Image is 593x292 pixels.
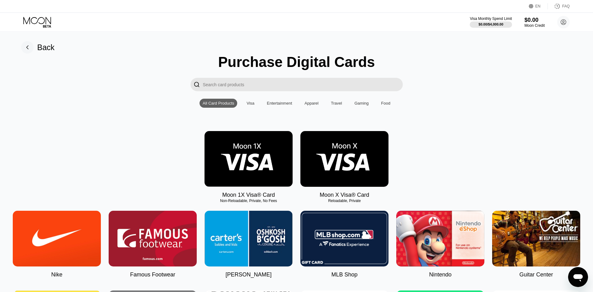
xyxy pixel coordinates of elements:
[203,101,234,106] div: All Card Products
[51,271,62,278] div: Nike
[378,99,393,108] div: Food
[429,271,451,278] div: Nintendo
[478,22,503,26] div: $0.00 / $4,000.00
[568,267,588,287] iframe: Button to launch messaging window
[247,101,254,106] div: Visa
[264,99,295,108] div: Entertainment
[191,78,203,91] div: 
[243,99,257,108] div: Visa
[304,101,318,106] div: Apparel
[222,192,275,198] div: Moon 1X Visa® Card
[525,17,545,23] div: $0.00
[267,101,292,106] div: Entertainment
[205,199,293,203] div: Non-Reloadable, Private, No Fees
[355,101,369,106] div: Gaming
[351,99,372,108] div: Gaming
[470,16,512,21] div: Visa Monthly Spend Limit
[562,4,570,8] div: FAQ
[381,101,390,106] div: Food
[21,41,55,54] div: Back
[225,271,271,278] div: [PERSON_NAME]
[328,99,345,108] div: Travel
[525,17,545,28] div: $0.00Moon Credit
[130,271,175,278] div: Famous Footwear
[525,23,545,28] div: Moon Credit
[331,101,342,106] div: Travel
[37,43,55,52] div: Back
[535,4,541,8] div: EN
[548,3,570,9] div: FAQ
[519,271,553,278] div: Guitar Center
[200,99,237,108] div: All Card Products
[218,54,375,70] div: Purchase Digital Cards
[194,81,200,88] div: 
[320,192,369,198] div: Moon X Visa® Card
[300,199,388,203] div: Reloadable, Private
[470,16,512,28] div: Visa Monthly Spend Limit$0.00/$4,000.00
[203,78,403,91] input: Search card products
[529,3,548,9] div: EN
[331,271,357,278] div: MLB Shop
[301,99,322,108] div: Apparel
